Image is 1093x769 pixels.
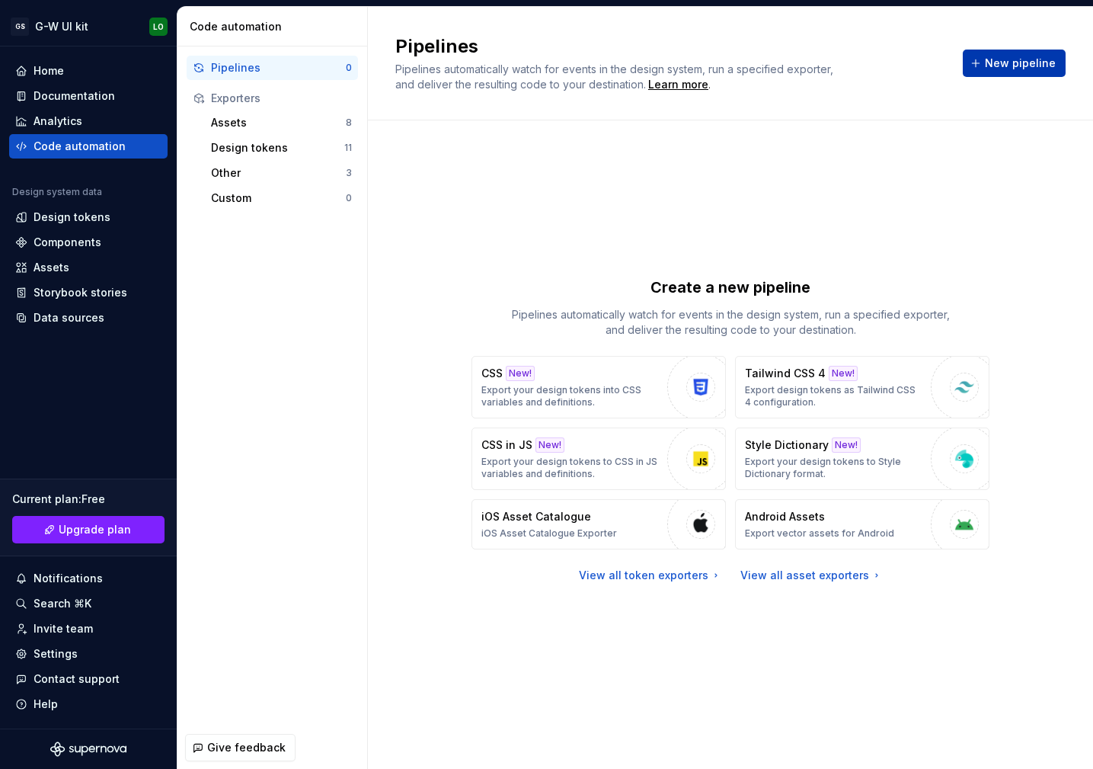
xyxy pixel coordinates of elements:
button: Give feedback [185,734,296,761]
span: New pipeline [985,56,1056,71]
a: Storybook stories [9,280,168,305]
p: Export your design tokens into CSS variables and definitions. [481,384,660,409]
div: Settings [34,646,78,662]
p: Style Dictionary [745,437,829,453]
div: New! [832,437,861,453]
button: CSS in JSNew!Export your design tokens to CSS in JS variables and definitions. [471,428,726,490]
button: New pipeline [963,50,1066,77]
a: View all asset exporters [740,568,883,583]
div: Code automation [190,19,361,34]
button: Android AssetsExport vector assets for Android [735,499,989,550]
button: Tailwind CSS 4New!Export design tokens as Tailwind CSS 4 configuration. [735,356,989,418]
div: Pipelines [211,60,346,75]
a: Components [9,230,168,255]
div: Assets [211,115,346,130]
div: 3 [346,167,352,179]
span: Give feedback [207,740,286,755]
button: Assets8 [205,111,358,135]
a: Design tokens [9,205,168,229]
div: Code automation [34,139,126,154]
h2: Pipelines [395,34,944,59]
a: Code automation [9,134,168,159]
div: 0 [346,62,352,74]
button: Help [9,692,168,716]
a: Learn more [648,77,708,92]
div: New! [506,366,535,381]
a: Home [9,59,168,83]
button: Other3 [205,161,358,185]
button: GSG-W UI kitLO [3,10,174,43]
button: Contact support [9,667,168,691]
p: Android Assets [745,509,825,524]
div: Data sources [34,310,104,325]
div: 0 [346,192,352,204]
button: CSSNew!Export your design tokens into CSS variables and definitions. [471,356,726,418]
a: Documentation [9,84,168,108]
div: Home [34,63,64,79]
div: Assets [34,260,69,275]
a: Upgrade plan [12,516,165,543]
a: View all token exporters [579,568,722,583]
svg: Supernova Logo [50,742,126,757]
div: Notifications [34,571,103,586]
p: Export vector assets for Android [745,527,894,540]
div: Contact support [34,671,120,687]
button: Pipelines0 [187,56,358,80]
div: New! [829,366,858,381]
button: Design tokens11 [205,136,358,160]
button: Notifications [9,566,168,591]
div: Design system data [12,186,102,198]
div: Invite team [34,621,93,636]
button: Style DictionaryNew!Export your design tokens to Style Dictionary format. [735,428,989,490]
div: Analytics [34,114,82,129]
div: Search ⌘K [34,596,91,611]
div: G-W UI kit [35,19,88,34]
a: Analytics [9,109,168,133]
p: Pipelines automatically watch for events in the design system, run a specified exporter, and deli... [502,307,959,338]
p: CSS [481,366,503,381]
div: Documentation [34,88,115,104]
div: 11 [344,142,352,154]
a: Settings [9,642,168,666]
span: Pipelines automatically watch for events in the design system, run a specified exporter, and deli... [395,62,836,91]
div: Custom [211,191,346,206]
a: Invite team [9,617,168,641]
div: Design tokens [211,140,344,155]
p: Tailwind CSS 4 [745,366,826,381]
p: CSS in JS [481,437,532,453]
button: iOS Asset CatalogueiOS Asset Catalogue Exporter [471,499,726,550]
div: LO [153,21,164,33]
p: Create a new pipeline [650,277,810,298]
p: iOS Asset Catalogue [481,509,591,524]
button: Search ⌘K [9,591,168,616]
p: iOS Asset Catalogue Exporter [481,527,617,540]
div: Components [34,235,101,250]
a: Assets [9,255,168,280]
div: Storybook stories [34,285,127,300]
div: Design tokens [34,210,110,225]
div: 8 [346,117,352,129]
div: GS [11,18,29,36]
div: Help [34,697,58,712]
span: Upgrade plan [59,522,131,537]
span: . [646,79,711,91]
button: Custom0 [205,186,358,210]
div: New! [535,437,564,453]
div: Exporters [211,91,352,106]
div: Other [211,165,346,181]
div: Current plan : Free [12,492,165,507]
p: Export your design tokens to Style Dictionary format. [745,456,923,480]
a: Data sources [9,306,168,330]
p: Export design tokens as Tailwind CSS 4 configuration. [745,384,923,409]
p: Export your design tokens to CSS in JS variables and definitions. [481,456,660,480]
